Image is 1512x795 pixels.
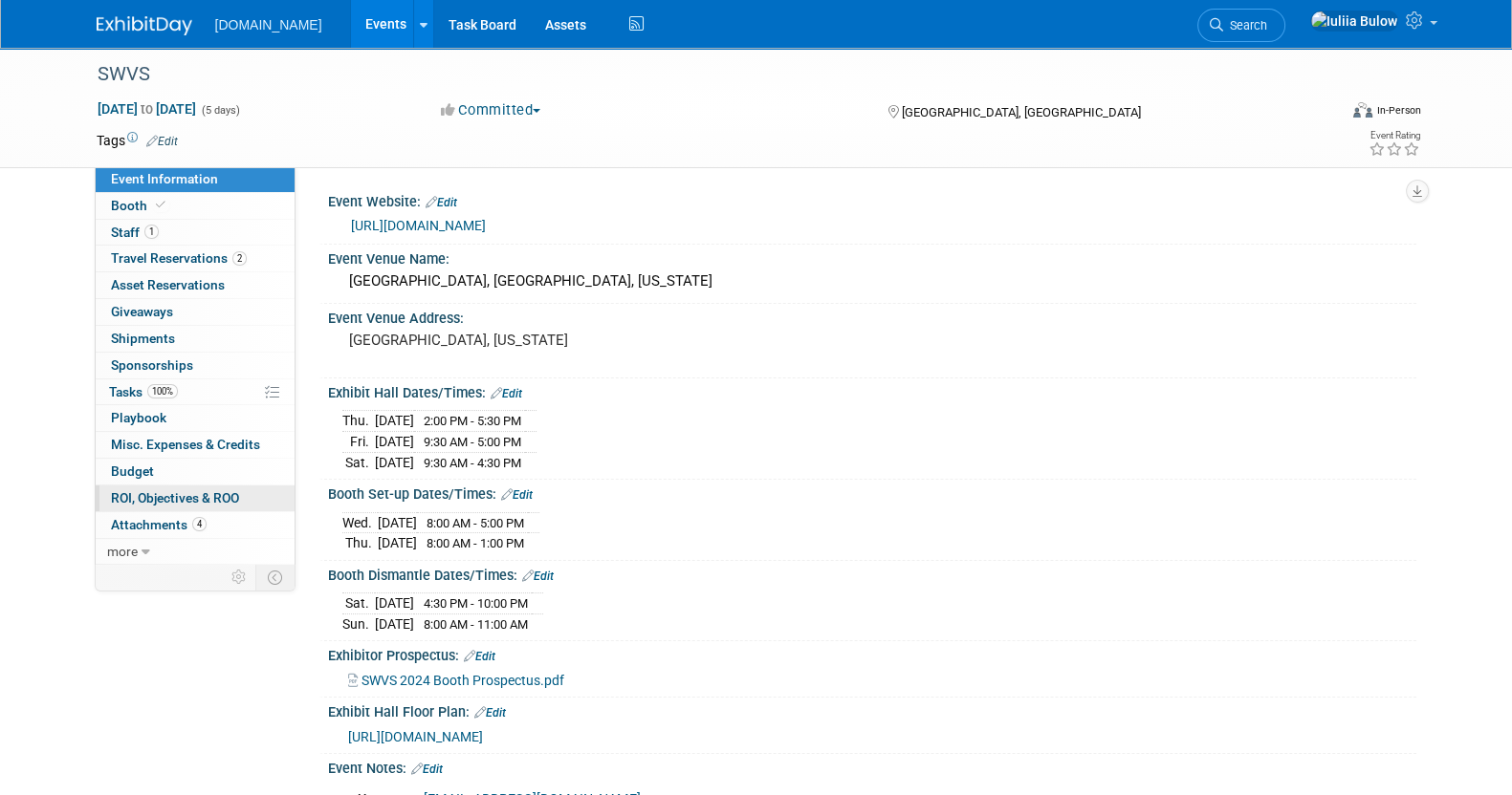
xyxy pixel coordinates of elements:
div: Exhibitor Prospectus: [328,641,1416,666]
span: 2:00 PM - 5:30 PM [424,414,521,428]
a: Shipments [96,326,295,352]
td: Thu. [342,411,375,432]
a: Staff1 [96,220,295,246]
img: Format-Inperson.png [1353,102,1372,118]
div: Event Rating [1368,131,1419,140]
span: 4 [192,517,207,531]
div: [GEOGRAPHIC_DATA], [GEOGRAPHIC_DATA], [US_STATE] [342,267,1402,296]
td: Sun. [342,613,375,634]
a: Search [1197,9,1285,42]
div: Event Format [1224,99,1421,128]
a: Edit [501,488,533,502]
span: 9:30 AM - 4:30 PM [424,456,521,470]
td: Fri. [342,432,375,453]
span: 9:30 AM - 5:00 PM [424,435,521,449]
span: more [107,544,138,559]
img: Iuliia Bulow [1310,11,1398,32]
span: Sponsorships [111,357,193,373]
span: Budget [111,463,154,479]
a: Playbook [96,405,295,431]
a: Travel Reservations2 [96,246,295,271]
td: [DATE] [375,432,414,453]
span: 8:00 AM - 5:00 PM [427,516,524,530]
span: Event Information [111,171,218,186]
a: Budget [96,459,295,484]
td: Personalize Event Tab Strip [223,565,256,590]
td: Sat. [342,452,375,472]
span: Giveaways [111,304,173,319]
button: Committed [434,100,548,120]
td: [DATE] [375,411,414,432]
a: Sponsorships [96,353,295,378]
span: Staff [111,225,159,240]
a: ROI, Objectives & ROO [96,485,295,511]
a: Edit [426,196,457,209]
span: Playbook [111,410,166,425]
span: SWVS 2024 Booth Prospectus.pdf [362,673,564,688]
a: Booth [96,193,295,219]
a: Giveaways [96,299,295,325]
div: Booth Dismantle Dates/Times: [328,561,1416,586]
span: 1 [144,225,159,239]
img: ExhibitDay [97,16,192,35]
span: 8:00 AM - 1:00 PM [427,536,524,550]
span: Search [1223,18,1267,32]
span: [GEOGRAPHIC_DATA], [GEOGRAPHIC_DATA] [902,105,1141,119]
a: Edit [491,387,522,400]
span: 8:00 AM - 11:00 AM [424,617,528,632]
a: Edit [474,706,506,720]
span: ROI, Objectives & ROO [111,490,239,505]
div: SWVS [91,57,1308,92]
div: Booth Set-up Dates/Times: [328,480,1416,505]
span: to [138,101,156,117]
a: Asset Reservations [96,272,295,298]
td: [DATE] [378,533,417,553]
a: Edit [464,650,495,663]
a: more [96,539,295,565]
div: Event Website: [328,187,1416,212]
div: Event Venue Name: [328,245,1416,269]
div: In-Person [1375,103,1420,118]
a: [URL][DOMAIN_NAME] [348,729,483,744]
a: Event Information [96,166,295,192]
span: Attachments [111,517,207,532]
td: Wed. [342,512,378,533]
span: 2 [232,251,247,266]
a: SWVS 2024 Booth Prospectus.pdf [348,673,564,688]
td: [DATE] [378,512,417,533]
span: Booth [111,198,169,213]
a: Misc. Expenses & Credits [96,432,295,458]
a: Edit [522,569,554,583]
span: [DOMAIN_NAME] [215,17,322,32]
i: Booth reservation complete [156,200,165,210]
td: [DATE] [375,613,414,634]
span: Tasks [109,384,178,399]
td: Toggle Event Tabs [255,565,295,590]
a: Edit [146,135,178,148]
span: 4:30 PM - 10:00 PM [424,596,528,611]
td: Tags [97,131,178,150]
a: Attachments4 [96,512,295,538]
span: [DATE] [DATE] [97,100,197,118]
span: Shipments [111,331,175,346]
a: [URL][DOMAIN_NAME] [351,218,486,233]
a: Tasks100% [96,379,295,405]
span: 100% [147,384,178,398]
td: Thu. [342,533,378,553]
td: Sat. [342,593,375,614]
pre: [GEOGRAPHIC_DATA], [US_STATE] [349,332,760,349]
td: [DATE] [375,452,414,472]
div: Event Notes: [328,754,1416,779]
div: Exhibit Hall Dates/Times: [328,378,1416,403]
div: Exhibit Hall Floor Plan: [328,698,1416,722]
span: Travel Reservations [111,250,247,266]
td: [DATE] [375,593,414,614]
span: Misc. Expenses & Credits [111,437,260,452]
span: Asset Reservations [111,277,225,292]
div: Event Venue Address: [328,304,1416,328]
a: Edit [411,763,443,776]
span: (5 days) [200,104,240,117]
